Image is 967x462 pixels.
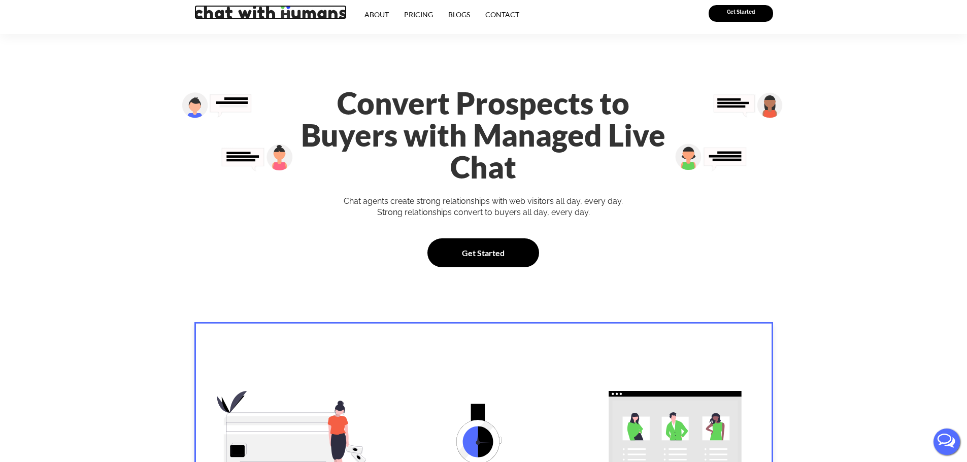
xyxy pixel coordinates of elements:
div: Strong relationships convert to buyers all day, every day. [286,207,680,218]
div: Chat agents create strong relationships with web visitors all day, every day. [286,196,680,207]
span: Get Started [462,246,505,259]
img: Group 28 [182,92,252,118]
a: About [357,5,396,24]
img: Group 29 [220,144,293,172]
a: Contact [478,5,527,24]
img: Group 26 [713,92,783,118]
a: Get Started [427,238,539,267]
img: Group 27 [675,144,747,172]
img: chat with humans [194,5,347,19]
button: Live Chat [926,421,967,462]
h1: Convert Prospects to Buyers with Managed Live Chat [286,87,680,183]
a: Get Started [709,5,773,22]
a: Blogs [441,5,478,24]
a: Pricing [396,5,441,24]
